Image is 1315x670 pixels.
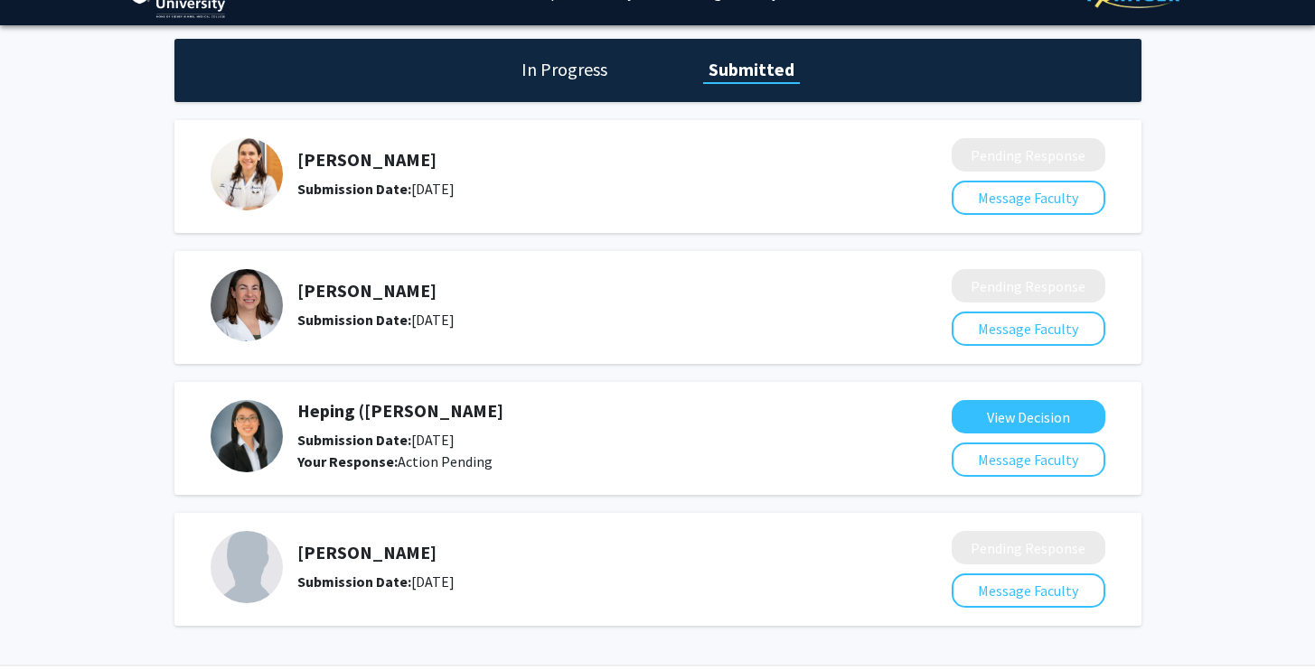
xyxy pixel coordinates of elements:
[952,531,1105,564] button: Pending Response
[952,573,1105,608] button: Message Faculty
[952,312,1105,346] button: Message Faculty
[297,400,856,422] h5: Heping ([PERSON_NAME]
[297,431,411,449] b: Submission Date:
[952,138,1105,172] button: Pending Response
[14,589,77,656] iframe: Chat
[952,582,1105,600] a: Message Faculty
[297,451,856,472] div: Action Pending
[297,280,856,302] h5: [PERSON_NAME]
[952,189,1105,207] a: Message Faculty
[952,181,1105,215] button: Message Faculty
[297,311,411,329] b: Submission Date:
[297,180,411,198] b: Submission Date:
[297,452,398,470] b: Your Response:
[297,572,411,591] b: Submission Date:
[211,269,283,341] img: Profile Picture
[297,178,856,200] div: [DATE]
[516,57,613,82] h1: In Progress
[297,309,856,330] div: [DATE]
[297,429,856,451] div: [DATE]
[297,571,856,592] div: [DATE]
[952,442,1105,477] button: Message Faculty
[952,400,1105,433] button: View Decision
[703,57,800,82] h1: Submitted
[952,320,1105,338] a: Message Faculty
[952,269,1105,302] button: Pending Response
[297,542,856,563] h5: [PERSON_NAME]
[952,451,1105,469] a: Message Faculty
[297,149,856,171] h5: [PERSON_NAME]
[211,138,283,210] img: Profile Picture
[211,400,283,472] img: Profile Picture
[211,531,283,603] img: Profile Picture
